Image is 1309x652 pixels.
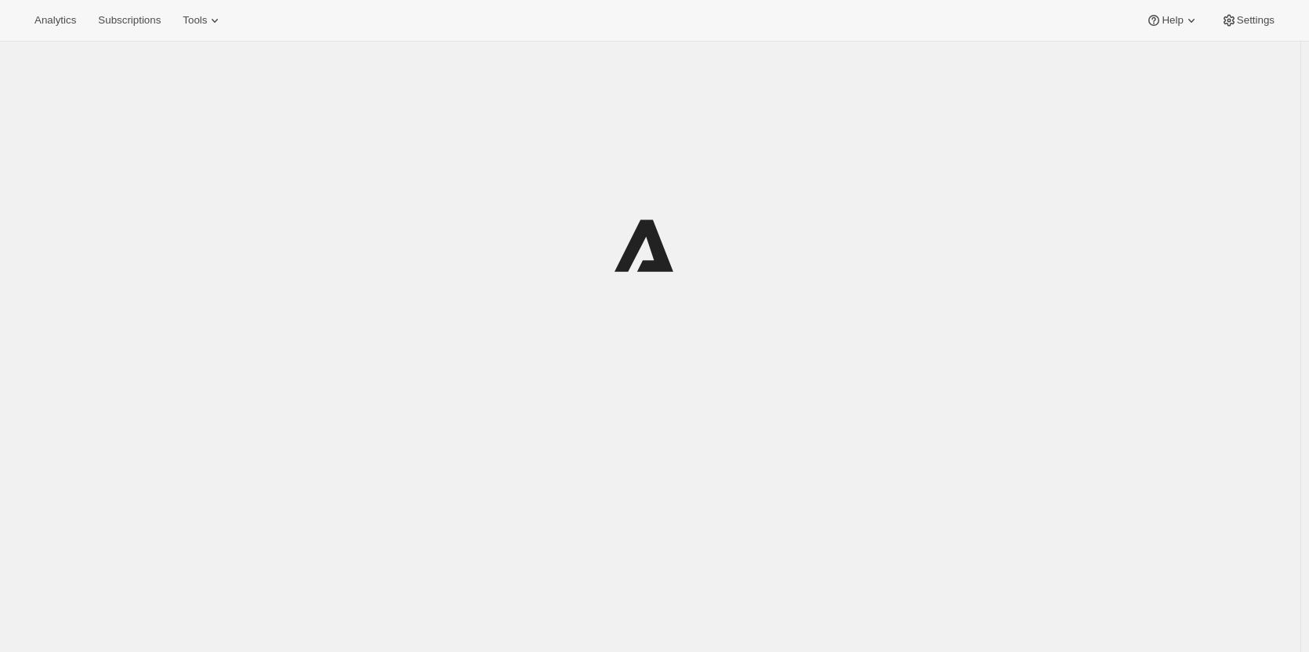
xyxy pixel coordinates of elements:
span: Help [1162,14,1183,27]
button: Subscriptions [89,9,170,31]
span: Subscriptions [98,14,161,27]
span: Analytics [34,14,76,27]
button: Analytics [25,9,85,31]
button: Settings [1212,9,1284,31]
span: Settings [1237,14,1275,27]
button: Tools [173,9,232,31]
span: Tools [183,14,207,27]
button: Help [1137,9,1208,31]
